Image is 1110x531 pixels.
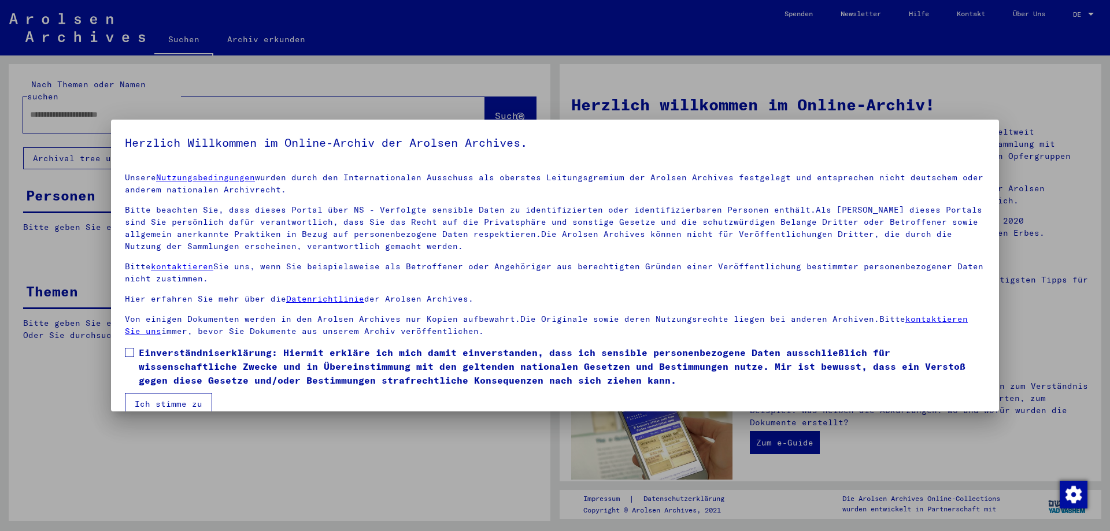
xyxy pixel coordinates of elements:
[151,261,213,272] a: kontaktieren
[125,133,985,152] h5: Herzlich Willkommen im Online-Archiv der Arolsen Archives.
[125,204,985,252] p: Bitte beachten Sie, dass dieses Portal über NS - Verfolgte sensible Daten zu identifizierten oder...
[286,294,364,304] a: Datenrichtlinie
[1060,481,1087,508] img: Zustimmung ändern
[1059,480,1087,508] div: Zustimmung ändern
[156,172,255,183] a: Nutzungsbedingungen
[125,314,968,336] a: kontaktieren Sie uns
[125,313,985,337] p: Von einigen Dokumenten werden in den Arolsen Archives nur Kopien aufbewahrt.Die Originale sowie d...
[139,346,985,387] span: Einverständniserklärung: Hiermit erkläre ich mich damit einverstanden, dass ich sensible personen...
[125,172,985,196] p: Unsere wurden durch den Internationalen Ausschuss als oberstes Leitungsgremium der Arolsen Archiv...
[125,393,212,415] button: Ich stimme zu
[125,261,985,285] p: Bitte Sie uns, wenn Sie beispielsweise als Betroffener oder Angehöriger aus berechtigten Gründen ...
[125,293,985,305] p: Hier erfahren Sie mehr über die der Arolsen Archives.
